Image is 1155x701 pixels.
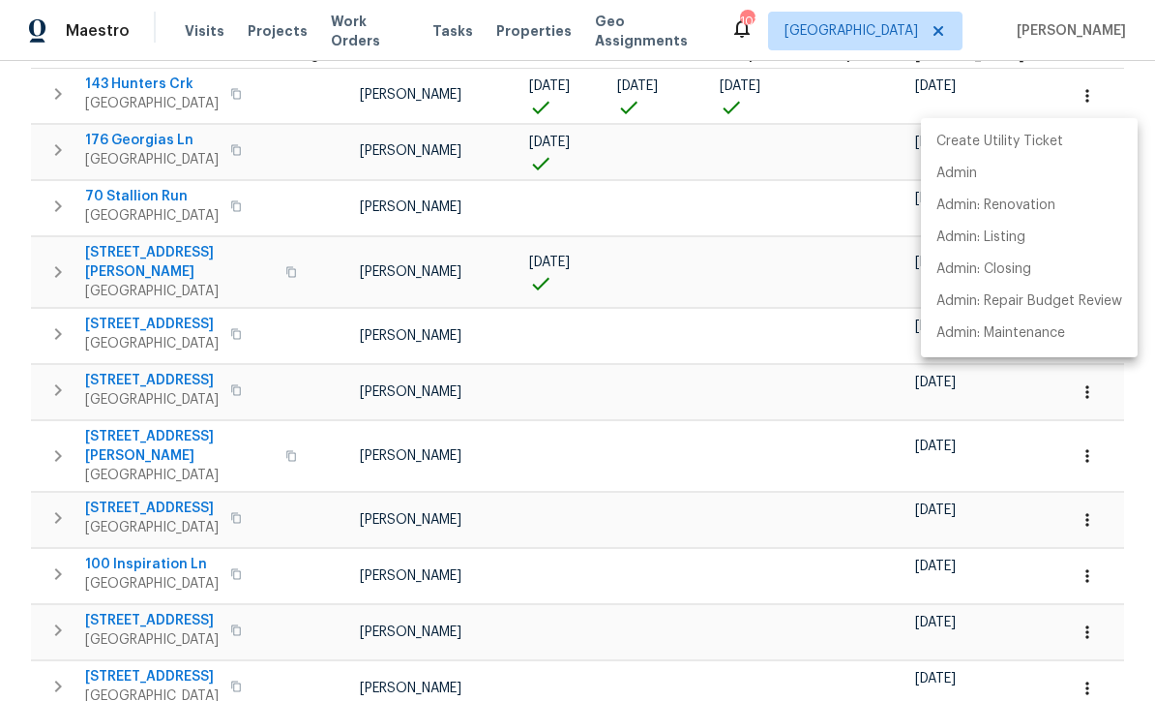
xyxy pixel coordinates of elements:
[936,132,1063,152] p: Create Utility Ticket
[936,259,1031,280] p: Admin: Closing
[936,291,1122,312] p: Admin: Repair Budget Review
[936,323,1065,344] p: Admin: Maintenance
[936,228,1025,248] p: Admin: Listing
[936,164,977,184] p: Admin
[936,196,1055,216] p: Admin: Renovation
